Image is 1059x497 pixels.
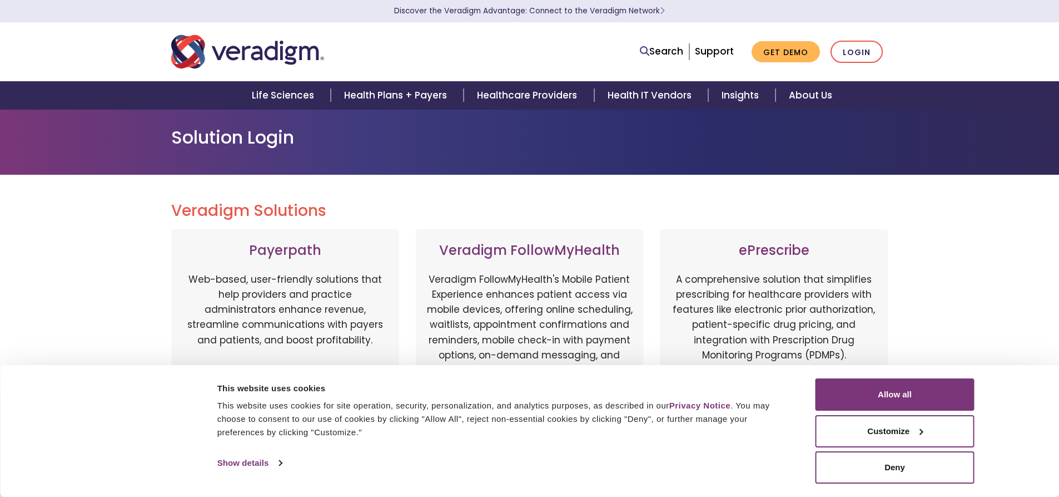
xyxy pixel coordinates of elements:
a: Login [831,41,883,63]
h3: ePrescribe [671,243,877,259]
a: Search [640,44,683,59]
button: Allow all [816,378,975,411]
p: Veradigm FollowMyHealth's Mobile Patient Experience enhances patient access via mobile devices, o... [427,272,633,378]
a: Life Sciences [238,81,331,110]
a: About Us [775,81,846,110]
a: Insights [708,81,775,110]
div: This website uses cookies [217,382,790,395]
a: Privacy Notice [669,401,730,410]
span: Learn More [660,6,665,16]
a: Health Plans + Payers [331,81,464,110]
p: A comprehensive solution that simplifies prescribing for healthcare providers with features like ... [671,272,877,389]
p: Web-based, user-friendly solutions that help providers and practice administrators enhance revenu... [182,272,388,389]
h1: Solution Login [171,127,888,148]
button: Customize [816,415,975,447]
h3: Veradigm FollowMyHealth [427,243,633,259]
a: Discover the Veradigm Advantage: Connect to the Veradigm NetworkLearn More [394,6,665,16]
img: Veradigm logo [171,33,324,70]
a: Get Demo [752,41,820,63]
a: Support [695,45,734,58]
a: Show details [217,455,282,471]
h3: Payerpath [182,243,388,259]
button: Deny [816,451,975,484]
h2: Veradigm Solutions [171,201,888,220]
a: Health IT Vendors [594,81,708,110]
a: Healthcare Providers [464,81,594,110]
div: This website uses cookies for site operation, security, personalization, and analytics purposes, ... [217,399,790,439]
